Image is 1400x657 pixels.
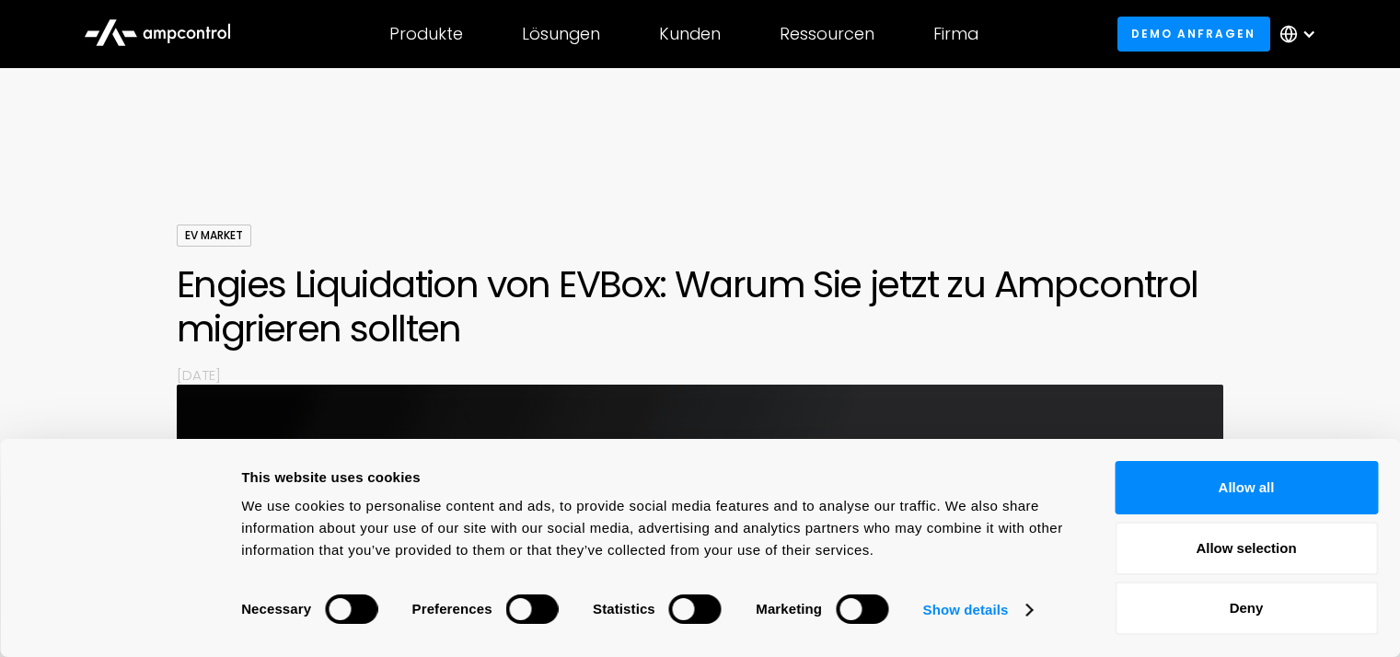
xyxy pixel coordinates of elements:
[389,24,463,44] div: Produkte
[659,24,721,44] div: Kunden
[1115,461,1378,514] button: Allow all
[593,601,655,617] strong: Statistics
[1115,582,1378,635] button: Deny
[933,24,978,44] div: Firma
[522,24,600,44] div: Lösungen
[241,467,1073,489] div: This website uses cookies
[923,596,1032,624] a: Show details
[412,601,492,617] strong: Preferences
[177,225,251,247] div: EV Market
[756,601,822,617] strong: Marketing
[177,262,1223,351] h1: Engies Liquidation von EVBox: Warum Sie jetzt zu Ampcontrol migrieren sollten
[241,495,1073,561] div: We use cookies to personalise content and ads, to provide social media features and to analyse ou...
[780,24,874,44] div: Ressourcen
[1117,17,1270,51] a: Demo anfragen
[240,586,241,587] legend: Consent Selection
[177,365,1223,385] p: [DATE]
[1115,522,1378,575] button: Allow selection
[241,601,311,617] strong: Necessary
